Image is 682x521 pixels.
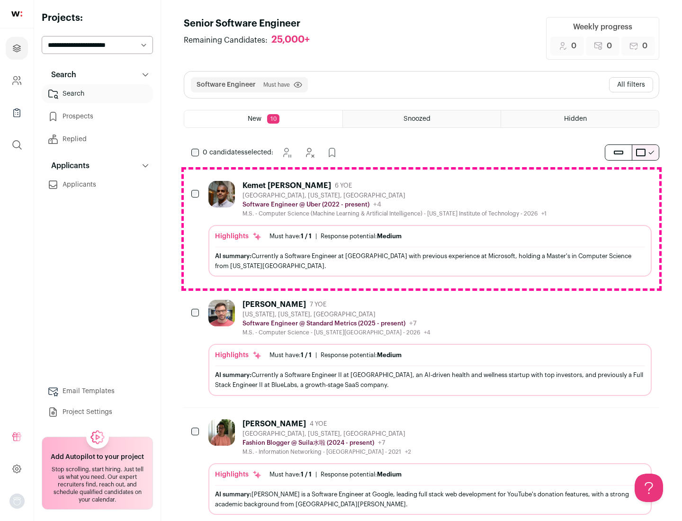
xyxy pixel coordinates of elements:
span: +4 [424,330,431,335]
p: Search [45,69,76,81]
img: 92c6d1596c26b24a11d48d3f64f639effaf6bd365bf059bea4cfc008ddd4fb99.jpg [208,300,235,326]
div: [PERSON_NAME] [242,300,306,309]
p: Software Engineer @ Standard Metrics (2025 - present) [242,320,405,327]
span: 0 [642,40,647,52]
span: New [248,116,261,122]
div: [GEOGRAPHIC_DATA], [US_STATE], [GEOGRAPHIC_DATA] [242,192,547,199]
div: [US_STATE], [US_STATE], [GEOGRAPHIC_DATA] [242,311,431,318]
iframe: Help Scout Beacon - Open [635,474,663,502]
div: Response potential: [321,233,402,240]
span: 0 [571,40,576,52]
span: Snoozed [404,116,431,122]
span: +7 [409,320,417,327]
a: Snoozed [343,110,501,127]
a: Kemet [PERSON_NAME] 6 YOE [GEOGRAPHIC_DATA], [US_STATE], [GEOGRAPHIC_DATA] Software Engineer @ Ub... [208,181,652,277]
h2: Add Autopilot to your project [51,452,144,462]
a: Prospects [42,107,153,126]
span: 0 [607,40,612,52]
span: Medium [377,471,402,477]
a: Replied [42,130,153,149]
span: 1 / 1 [301,471,312,477]
button: Applicants [42,156,153,175]
a: Email Templates [42,382,153,401]
div: Highlights [215,470,262,479]
img: 927442a7649886f10e33b6150e11c56b26abb7af887a5a1dd4d66526963a6550.jpg [208,181,235,207]
button: Hide [300,143,319,162]
button: Snooze [277,143,296,162]
span: Remaining Candidates: [184,35,268,46]
img: nopic.png [9,494,25,509]
span: +7 [378,440,386,446]
span: Must have [263,81,290,89]
p: Applicants [45,160,90,171]
span: AI summary: [215,491,251,497]
div: Stop scrolling, start hiring. Just tell us what you need. Our expert recruiters find, reach out, ... [48,466,147,503]
span: 4 YOE [310,420,327,428]
a: Projects [6,37,28,60]
span: AI summary: [215,372,251,378]
div: Highlights [215,350,262,360]
div: [GEOGRAPHIC_DATA], [US_STATE], [GEOGRAPHIC_DATA] [242,430,411,438]
button: All filters [609,77,653,92]
div: Response potential: [321,351,402,359]
button: Open dropdown [9,494,25,509]
span: Hidden [564,116,587,122]
a: Hidden [501,110,659,127]
div: M.S. - Computer Science (Machine Learning & Artificial Intelligence) - [US_STATE] Institute of Te... [242,210,547,217]
span: selected: [203,148,273,157]
a: [PERSON_NAME] 7 YOE [US_STATE], [US_STATE], [GEOGRAPHIC_DATA] Software Engineer @ Standard Metric... [208,300,652,395]
div: 25,000+ [271,34,310,46]
span: +4 [373,201,381,208]
span: 10 [267,114,279,124]
div: [PERSON_NAME] is a Software Engineer at Google, leading full stack web development for YouTube's ... [215,489,645,509]
div: Must have: [269,233,312,240]
span: Medium [377,233,402,239]
ul: | [269,351,402,359]
span: 1 / 1 [301,352,312,358]
h2: Projects: [42,11,153,25]
a: [PERSON_NAME] 4 YOE [GEOGRAPHIC_DATA], [US_STATE], [GEOGRAPHIC_DATA] Fashion Blogger @ Suila水啦 (2... [208,419,652,515]
button: Search [42,65,153,84]
div: Weekly progress [573,21,632,33]
p: Software Engineer @ Uber (2022 - present) [242,201,369,208]
h1: Senior Software Engineer [184,17,319,30]
a: Project Settings [42,403,153,422]
div: Must have: [269,351,312,359]
div: M.S. - Information Networking - [GEOGRAPHIC_DATA] - 2021 [242,448,411,456]
a: Applicants [42,175,153,194]
ul: | [269,233,402,240]
span: 7 YOE [310,301,326,308]
ul: | [269,471,402,478]
span: +2 [405,449,411,455]
span: 6 YOE [335,182,352,189]
div: M.S. - Computer Science - [US_STATE][GEOGRAPHIC_DATA] - 2026 [242,329,431,336]
span: +1 [541,211,547,216]
span: 1 / 1 [301,233,312,239]
div: Must have: [269,471,312,478]
span: AI summary: [215,253,251,259]
button: Add to Prospects [323,143,341,162]
span: 0 candidates [203,149,244,156]
a: Company Lists [6,101,28,124]
img: ebffc8b94a612106133ad1a79c5dcc917f1f343d62299c503ebb759c428adb03.jpg [208,419,235,446]
a: Add Autopilot to your project Stop scrolling, start hiring. Just tell us what you need. Our exper... [42,437,153,510]
a: Search [42,84,153,103]
img: wellfound-shorthand-0d5821cbd27db2630d0214b213865d53afaa358527fdda9d0ea32b1df1b89c2c.svg [11,11,22,17]
div: Kemet [PERSON_NAME] [242,181,331,190]
div: [PERSON_NAME] [242,419,306,429]
div: Response potential: [321,471,402,478]
p: Fashion Blogger @ Suila水啦 (2024 - present) [242,439,374,447]
div: Currently a Software Engineer at [GEOGRAPHIC_DATA] with previous experience at Microsoft, holding... [215,251,645,271]
div: Highlights [215,232,262,241]
a: Company and ATS Settings [6,69,28,92]
div: Currently a Software Engineer II at [GEOGRAPHIC_DATA], an AI-driven health and wellness startup w... [215,370,645,390]
span: Medium [377,352,402,358]
button: Software Engineer [197,80,256,90]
